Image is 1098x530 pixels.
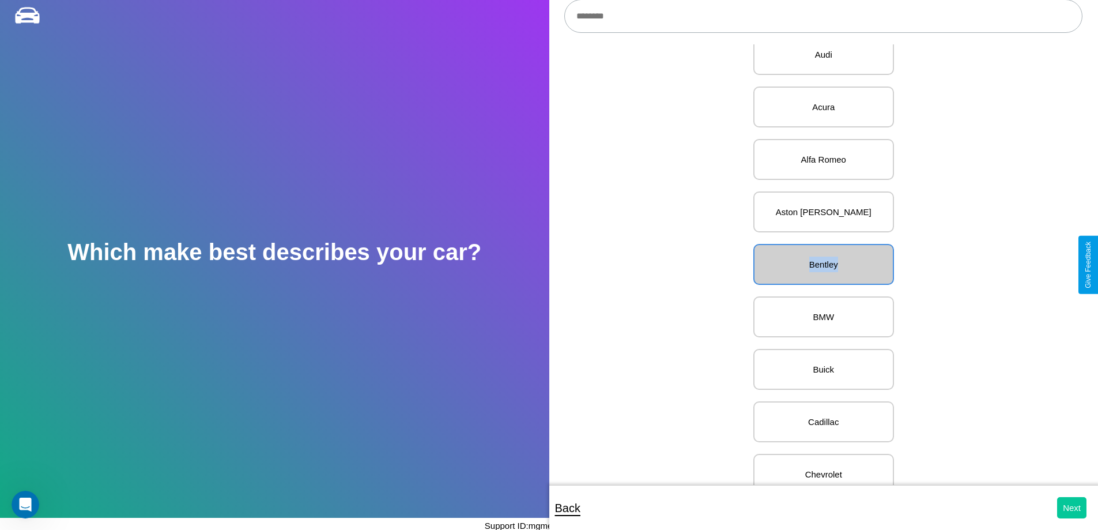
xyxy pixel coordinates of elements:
[1084,242,1092,288] div: Give Feedback
[766,47,881,62] p: Audi
[766,257,881,272] p: Bentley
[67,239,481,265] h2: Which make best describes your car?
[766,362,881,377] p: Buick
[12,491,39,518] iframe: Intercom live chat
[766,204,881,220] p: Aston [PERSON_NAME]
[1057,497,1086,518] button: Next
[766,467,881,482] p: Chevrolet
[766,414,881,430] p: Cadillac
[766,152,881,167] p: Alfa Romeo
[555,498,580,518] p: Back
[766,99,881,115] p: Acura
[766,309,881,325] p: BMW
